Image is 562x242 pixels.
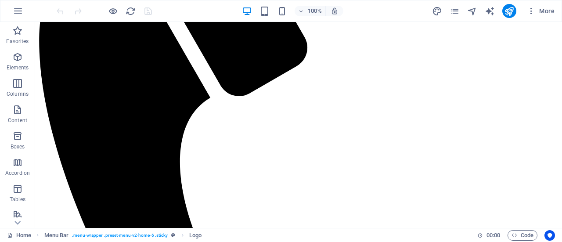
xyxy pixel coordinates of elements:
p: Boxes [11,143,25,150]
i: Reload page [126,6,136,16]
button: pages [450,6,460,16]
nav: breadcrumb [44,230,202,241]
button: text_generator [485,6,495,16]
button: publish [502,4,516,18]
button: Usercentrics [544,230,555,241]
a: Click to cancel selection. Double-click to open Pages [7,230,31,241]
i: Navigator [467,6,477,16]
p: Tables [10,196,25,203]
span: Code [512,230,533,241]
p: Favorites [6,38,29,45]
button: design [432,6,443,16]
button: navigator [467,6,478,16]
h6: Session time [477,230,501,241]
i: On resize automatically adjust zoom level to fit chosen device. [331,7,339,15]
button: More [523,4,558,18]
i: Publish [504,6,514,16]
i: Pages (Ctrl+Alt+S) [450,6,460,16]
span: : [493,232,494,238]
i: AI Writer [485,6,495,16]
button: Code [508,230,537,241]
span: 00 00 [486,230,500,241]
p: Columns [7,90,29,98]
span: Click to select. Double-click to edit [189,230,202,241]
span: Click to select. Double-click to edit [44,230,69,241]
p: Accordion [5,170,30,177]
button: 100% [295,6,326,16]
i: Design (Ctrl+Alt+Y) [432,6,442,16]
p: Elements [7,64,29,71]
span: More [527,7,555,15]
span: . menu-wrapper .preset-menu-v2-home-6 .sticky [72,230,168,241]
p: Content [8,117,27,124]
i: This element is a customizable preset [171,233,175,238]
h6: 100% [308,6,322,16]
button: reload [125,6,136,16]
